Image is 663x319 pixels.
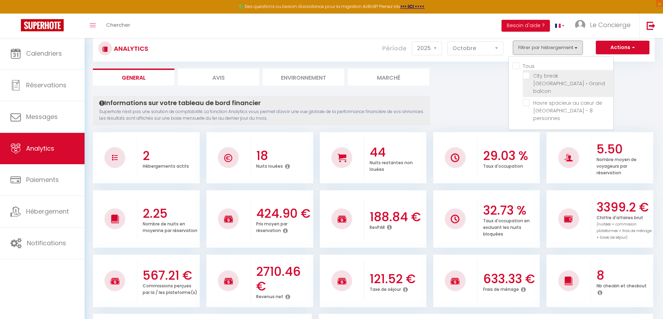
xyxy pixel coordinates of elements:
button: Besoin d'aide ? [502,20,550,32]
p: Hébergements actifs [143,162,189,169]
h3: 188.84 € [370,210,425,224]
span: (nuitées + commission plateformes + frais de ménage + taxes de séjour) [597,222,652,240]
p: Nb checkin et checkout [597,281,647,289]
h3: 567.21 € [143,268,198,283]
p: Superhote n'est pas une solution de comptabilité. La fonction Analytics vous permet d'avoir une v... [99,109,424,122]
p: RevPAR [370,223,385,230]
span: Le Concierge [590,21,631,29]
p: Nombre moyen de voyageurs par réservation [597,155,637,176]
p: Revenus net [256,292,283,300]
span: Analytics [26,144,54,153]
p: Taux d'occupation [483,162,523,169]
img: logout [647,21,655,30]
li: Environnement [263,69,344,86]
span: Paiements [26,175,59,184]
img: Super Booking [21,19,64,31]
h3: 32.73 % [483,203,538,218]
img: NO IMAGE [564,215,573,223]
img: NO IMAGE [451,215,459,223]
p: Taux d'occupation en excluant les nuits bloquées [483,216,530,237]
button: Filtrer par hébergement [513,41,583,55]
h3: 633.33 € [483,272,538,286]
h4: Informations sur votre tableau de bord financier [99,99,424,107]
a: >>> ICI <<<< [400,3,425,9]
p: Nombre de nuits en moyenne par réservation [143,220,197,233]
h3: 8 [597,268,652,283]
button: Actions [596,41,649,55]
h3: 44 [370,145,425,160]
h3: 5.50 [597,142,652,157]
p: Taxe de séjour [370,285,401,292]
h3: 2.25 [143,206,198,221]
h3: 424.90 € [256,206,311,221]
p: Frais de ménage [483,285,519,292]
h3: 29.03 % [483,149,538,163]
li: Marché [348,69,429,86]
span: City break [GEOGRAPHIC_DATA] • Grand balcon [533,72,605,95]
img: NO IMAGE [112,155,118,160]
a: ... Le Concierge [570,14,639,38]
img: ... [575,20,585,30]
span: Havre spacieux au cœur de [GEOGRAPHIC_DATA] - 8 personnes [533,99,602,122]
li: Avis [178,69,259,86]
span: Chercher [106,21,130,29]
label: Période [382,41,407,56]
a: Chercher [101,14,135,38]
p: Commissions perçues par la / les plateforme(s) [143,281,197,295]
p: Chiffre d'affaires brut [597,213,652,240]
h3: 121.52 € [370,272,425,286]
span: Hébergement [26,207,69,216]
p: Nuits restantes non louées [370,158,413,172]
h3: 2 [143,149,198,163]
h3: 2710.46 € [256,264,311,294]
span: Réservations [26,81,66,89]
p: Nuits louées [256,162,283,169]
h3: Analytics [112,41,148,56]
p: Prix moyen par réservation [256,220,287,233]
h3: 18 [256,149,311,163]
span: Messages [26,112,58,121]
span: Calendriers [26,49,62,58]
h3: 3399.2 € [597,200,652,215]
li: General [93,69,174,86]
span: Notifications [27,239,66,247]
